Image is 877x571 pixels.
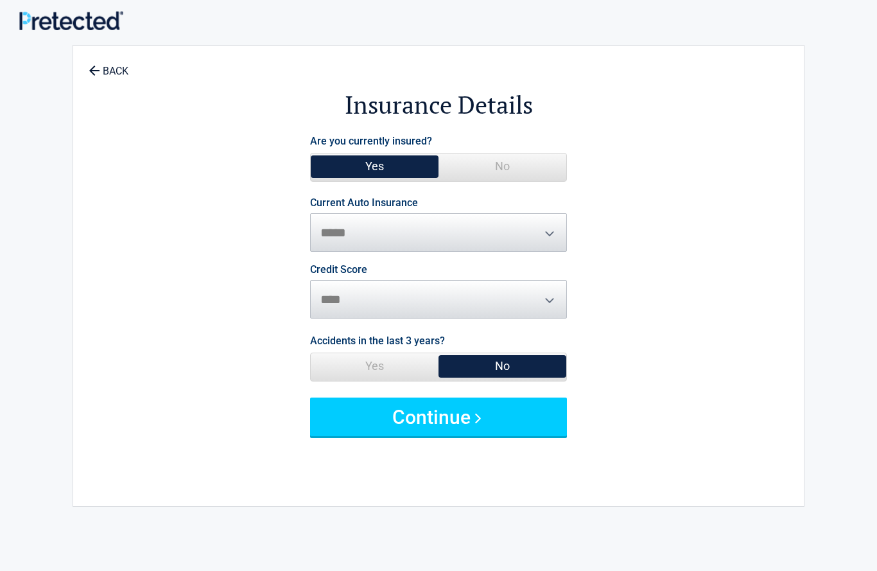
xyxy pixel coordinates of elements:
span: Yes [311,353,438,379]
span: Yes [311,154,438,179]
span: No [438,353,566,379]
label: Are you currently insured? [310,132,432,150]
a: BACK [86,54,131,76]
h2: Insurance Details [144,89,733,121]
img: Main Logo [19,11,123,30]
button: Continue [310,398,567,436]
label: Credit Score [310,265,367,275]
label: Current Auto Insurance [310,198,418,208]
label: Accidents in the last 3 years? [310,332,445,349]
span: No [438,154,566,179]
